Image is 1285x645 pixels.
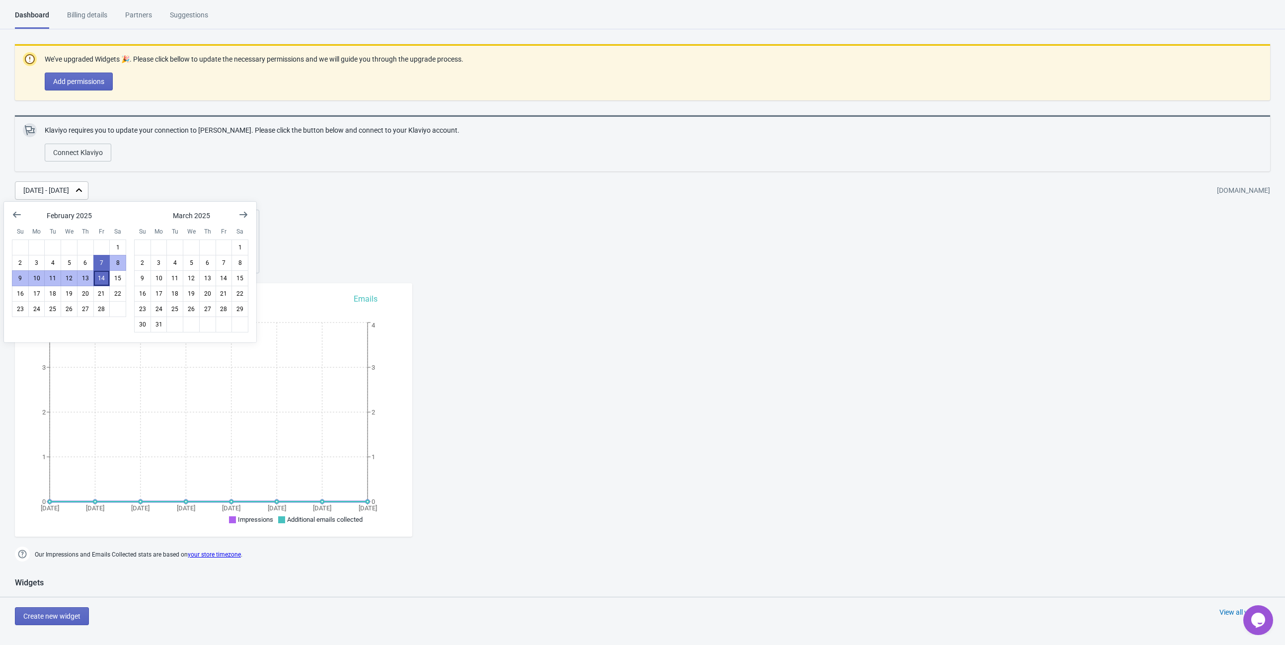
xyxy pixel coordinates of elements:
[45,73,113,90] button: Add permissions
[28,286,45,302] button: February 17 2025
[93,223,110,240] div: Friday
[216,223,232,240] div: Friday
[61,301,77,317] button: February 26 2025
[67,10,107,27] div: Billing details
[372,364,375,371] tspan: 3
[238,516,273,523] span: Impressions
[231,286,248,302] button: March 22 2025
[1219,607,1269,617] div: View all widgets
[134,286,151,302] button: March 16 2025
[45,54,463,65] p: We’ve upgraded Widgets 🎉. Please click bellow to update the necessary permissions and we will gui...
[35,547,242,563] span: Our Impressions and Emails Collected stats are based on .
[151,301,167,317] button: March 24 2025
[28,223,45,240] div: Monday
[268,504,286,512] tspan: [DATE]
[61,270,77,286] button: February 12 2025
[125,10,152,27] div: Partners
[109,223,126,240] div: Saturday
[131,504,150,512] tspan: [DATE]
[372,453,375,461] tspan: 1
[231,240,248,255] button: March 1 2025
[12,286,29,302] button: February 16 2025
[134,270,151,286] button: March 9 2025
[216,286,232,302] button: March 21 2025
[12,255,29,271] button: February 2 2025
[183,223,200,240] div: Wednesday
[183,270,200,286] button: March 12 2025
[166,286,183,302] button: March 18 2025
[231,255,248,271] button: March 8 2025
[183,255,200,271] button: March 5 2025
[41,504,59,512] tspan: [DATE]
[12,301,29,317] button: February 23 2025
[216,255,232,271] button: March 7 2025
[166,255,183,271] button: March 4 2025
[199,270,216,286] button: March 13 2025
[42,498,46,505] tspan: 0
[372,408,375,416] tspan: 2
[44,301,61,317] button: February 25 2025
[151,223,167,240] div: Monday
[166,223,183,240] div: Tuesday
[199,286,216,302] button: March 20 2025
[151,270,167,286] button: March 10 2025
[234,206,252,224] button: Show next month, April 2025
[77,223,94,240] div: Thursday
[61,255,77,271] button: February 5 2025
[183,286,200,302] button: March 19 2025
[134,317,151,332] button: March 30 2025
[86,504,104,512] tspan: [DATE]
[151,286,167,302] button: March 17 2025
[15,10,49,29] div: Dashboard
[231,270,248,286] button: March 15 2025
[77,255,94,271] button: February 6 2025
[216,270,232,286] button: March 14 2025
[166,270,183,286] button: March 11 2025
[23,612,80,620] span: Create new widget
[109,286,126,302] button: February 22 2025
[42,453,46,461] tspan: 1
[151,255,167,271] button: March 3 2025
[134,255,151,271] button: March 2 2025
[199,223,216,240] div: Thursday
[222,504,240,512] tspan: [DATE]
[23,185,69,196] div: [DATE] - [DATE]
[15,607,89,625] button: Create new widget
[359,504,377,512] tspan: [DATE]
[45,144,111,161] button: Connect Klaviyo
[372,322,376,329] tspan: 4
[45,125,459,136] p: Klaviyo requires you to update your connection to [PERSON_NAME]. Please click the button below an...
[166,301,183,317] button: March 25 2025
[188,551,241,558] a: your store timezone
[77,286,94,302] button: February 20 2025
[151,317,167,332] button: March 31 2025
[61,286,77,302] button: February 19 2025
[28,301,45,317] button: February 24 2025
[109,270,126,286] button: February 15 2025
[61,223,77,240] div: Wednesday
[93,301,110,317] button: February 28 2025
[44,223,61,240] div: Tuesday
[93,270,110,286] button: February 14 2025
[231,301,248,317] button: March 29 2025
[1217,182,1270,200] div: [DOMAIN_NAME]
[28,270,45,286] button: February 10 2025
[1243,605,1275,635] iframe: chat widget
[216,301,232,317] button: March 28 2025
[170,10,208,27] div: Suggestions
[183,301,200,317] button: March 26 2025
[53,78,104,85] span: Add permissions
[44,286,61,302] button: February 18 2025
[287,516,363,523] span: Additional emails collected
[134,301,151,317] button: March 23 2025
[177,504,195,512] tspan: [DATE]
[313,504,331,512] tspan: [DATE]
[372,498,375,505] tspan: 0
[44,255,61,271] button: February 4 2025
[199,301,216,317] button: March 27 2025
[53,149,103,157] span: Connect Klaviyo
[231,223,248,240] div: Saturday
[199,255,216,271] button: March 6 2025
[134,223,151,240] div: Sunday
[42,408,46,416] tspan: 2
